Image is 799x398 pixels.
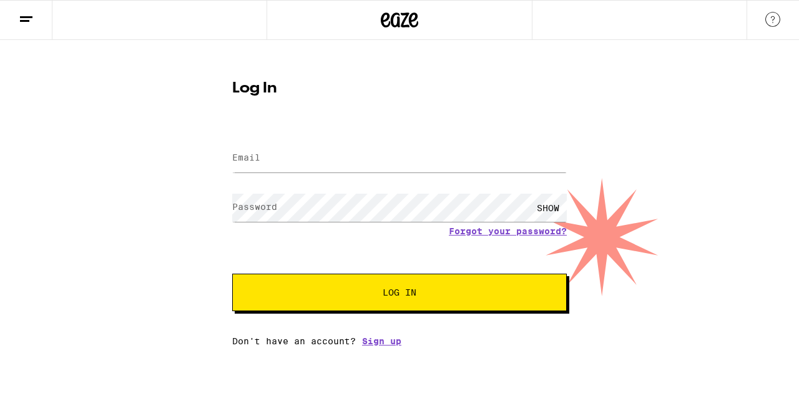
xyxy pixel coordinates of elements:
span: Log In [383,288,416,297]
input: Email [232,144,567,172]
a: Forgot your password? [449,226,567,236]
h1: Log In [232,81,567,96]
button: Log In [232,274,567,311]
label: Password [232,202,277,212]
div: SHOW [529,194,567,222]
div: Don't have an account? [232,336,567,346]
a: Sign up [362,336,401,346]
label: Email [232,152,260,162]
